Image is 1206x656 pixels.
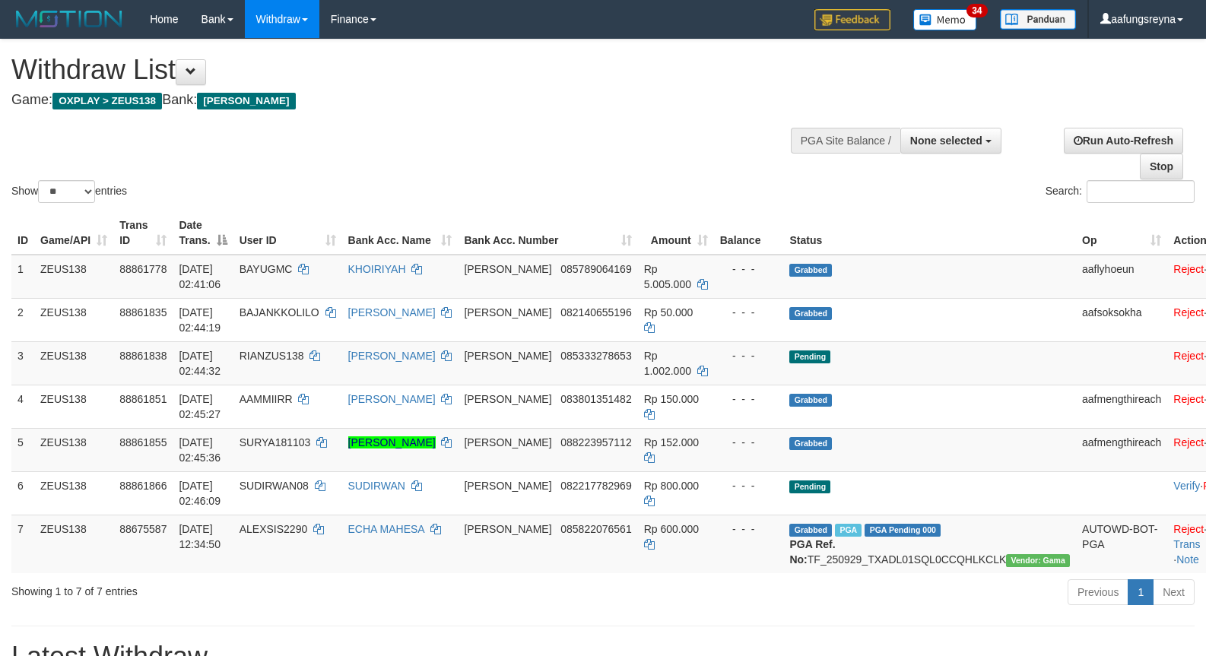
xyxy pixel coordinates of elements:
[179,436,221,464] span: [DATE] 02:45:36
[119,306,167,318] span: 88861835
[179,480,221,507] span: [DATE] 02:46:09
[1153,579,1195,605] a: Next
[464,436,551,448] span: [PERSON_NAME]
[11,255,34,299] td: 1
[1173,350,1204,362] a: Reject
[720,261,778,277] div: - - -
[348,523,424,535] a: ECHA MAHESA
[34,211,113,255] th: Game/API: activate to sort column ascending
[348,306,436,318] a: [PERSON_NAME]
[1173,436,1204,448] a: Reject
[240,393,293,405] span: AAMMIIRR
[910,135,982,147] span: None selected
[789,480,830,493] span: Pending
[11,211,34,255] th: ID
[560,263,631,275] span: Copy 085789064169 to clipboard
[789,264,832,277] span: Grabbed
[34,428,113,471] td: ZEUS138
[789,538,835,566] b: PGA Ref. No:
[720,391,778,407] div: - - -
[119,350,167,362] span: 88861838
[11,471,34,515] td: 6
[644,480,699,492] span: Rp 800.000
[240,436,311,448] span: SURYA181103
[348,263,406,275] a: KHOIRIYAH
[720,521,778,537] div: - - -
[458,211,637,255] th: Bank Acc. Number: activate to sort column ascending
[348,393,436,405] a: [PERSON_NAME]
[720,348,778,363] div: - - -
[342,211,459,255] th: Bank Acc. Name: activate to sort column ascending
[179,306,221,334] span: [DATE] 02:44:19
[789,394,832,407] span: Grabbed
[11,578,491,599] div: Showing 1 to 7 of 7 entries
[52,93,162,109] span: OXPLAY > ZEUS138
[464,263,551,275] span: [PERSON_NAME]
[560,436,631,448] span: Copy 088223957112 to clipboard
[34,298,113,341] td: ZEUS138
[11,385,34,428] td: 4
[34,471,113,515] td: ZEUS138
[644,263,691,290] span: Rp 5.005.000
[240,523,308,535] span: ALEXSIS2290
[814,9,890,30] img: Feedback.jpg
[464,523,551,535] span: [PERSON_NAME]
[789,437,832,450] span: Grabbed
[119,263,167,275] span: 88861778
[913,9,977,30] img: Button%20Memo.svg
[1140,154,1183,179] a: Stop
[1068,579,1128,605] a: Previous
[11,180,127,203] label: Show entries
[1173,306,1204,318] a: Reject
[644,436,699,448] span: Rp 152.000
[173,211,233,255] th: Date Trans.: activate to sort column descending
[113,211,173,255] th: Trans ID: activate to sort column ascending
[119,393,167,405] span: 88861851
[1173,393,1204,405] a: Reject
[197,93,295,109] span: [PERSON_NAME]
[34,341,113,385] td: ZEUS138
[560,350,631,362] span: Copy 085333278653 to clipboard
[348,350,436,362] a: [PERSON_NAME]
[34,385,113,428] td: ZEUS138
[1173,523,1204,535] a: Reject
[1176,553,1199,566] a: Note
[1064,128,1183,154] a: Run Auto-Refresh
[1076,428,1167,471] td: aafmengthireach
[560,393,631,405] span: Copy 083801351482 to clipboard
[38,180,95,203] select: Showentries
[1076,385,1167,428] td: aafmengthireach
[783,515,1076,573] td: TF_250929_TXADL01SQL0CCQHLKCLK
[240,480,309,492] span: SUDIRWAN08
[1076,211,1167,255] th: Op: activate to sort column ascending
[644,306,693,318] span: Rp 50.000
[233,211,342,255] th: User ID: activate to sort column ascending
[1087,180,1195,203] input: Search:
[1076,298,1167,341] td: aafsoksokha
[789,307,832,320] span: Grabbed
[560,523,631,535] span: Copy 085822076561 to clipboard
[240,263,293,275] span: BAYUGMC
[644,350,691,377] span: Rp 1.002.000
[966,4,987,17] span: 34
[1000,9,1076,30] img: panduan.png
[638,211,714,255] th: Amount: activate to sort column ascending
[835,524,862,537] span: Marked by aafpengsreynich
[11,8,127,30] img: MOTION_logo.png
[560,306,631,318] span: Copy 082140655196 to clipboard
[720,435,778,450] div: - - -
[865,524,941,537] span: PGA Pending
[791,128,900,154] div: PGA Site Balance /
[179,350,221,377] span: [DATE] 02:44:32
[464,350,551,362] span: [PERSON_NAME]
[240,350,304,362] span: RIANZUS138
[1006,554,1070,567] span: Vendor URL: https://trx31.1velocity.biz
[1128,579,1154,605] a: 1
[720,305,778,320] div: - - -
[900,128,1001,154] button: None selected
[1173,480,1200,492] a: Verify
[179,523,221,550] span: [DATE] 12:34:50
[11,515,34,573] td: 7
[1173,263,1204,275] a: Reject
[464,306,551,318] span: [PERSON_NAME]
